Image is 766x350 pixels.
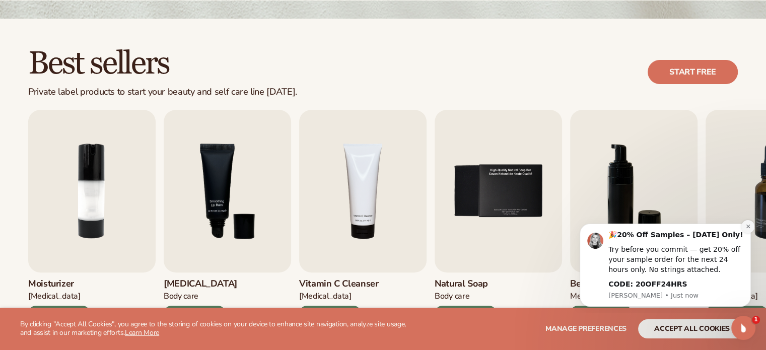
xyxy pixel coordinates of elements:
a: 5 / 9 [435,110,562,321]
button: Dismiss notification [177,6,190,19]
div: $12 PROFIT [164,306,226,321]
button: Manage preferences [545,319,626,338]
a: 3 / 9 [164,110,291,321]
a: 6 / 9 [570,110,698,321]
div: Body Care [435,291,497,302]
div: message notification from Lee, Just now. 🎉 20% Off Samples – Today Only! Try before you commit — ... [15,9,186,92]
button: accept all cookies [638,319,746,338]
b: CODE: 20OFF24HRS [44,65,122,74]
b: 20% Off Samples – [DATE] Only! [52,16,178,24]
div: Message content [44,16,179,75]
a: Learn More [125,328,159,337]
div: [MEDICAL_DATA] [28,291,90,302]
img: Profile image for Lee [23,18,39,34]
h3: Natural Soap [435,278,497,290]
div: $15 PROFIT [435,306,497,321]
div: Try before you commit — get 20% off your sample order for the next 24 hours only. No strings atta... [44,30,179,60]
p: Message from Lee, sent Just now [44,77,179,86]
a: Start free [648,60,738,84]
div: Body Care [164,291,237,302]
iframe: Intercom notifications message [565,215,766,313]
span: Manage preferences [545,324,626,333]
a: 4 / 9 [299,110,427,321]
span: 1 [752,316,760,324]
p: By clicking "Accept All Cookies", you agree to the storing of cookies on your device to enhance s... [20,320,417,337]
h3: [MEDICAL_DATA] [164,278,237,290]
div: 🎉 [44,16,179,26]
div: $21 PROFIT [299,306,361,321]
iframe: Intercom live chat [731,316,755,340]
a: 2 / 9 [28,110,156,321]
div: Private label products to start your beauty and self care line [DATE]. [28,87,297,98]
h3: Vitamin C Cleanser [299,278,379,290]
h2: Best sellers [28,47,297,81]
div: $17 PROFIT [28,306,90,321]
div: [MEDICAL_DATA] [299,291,379,302]
h3: Moisturizer [28,278,90,290]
